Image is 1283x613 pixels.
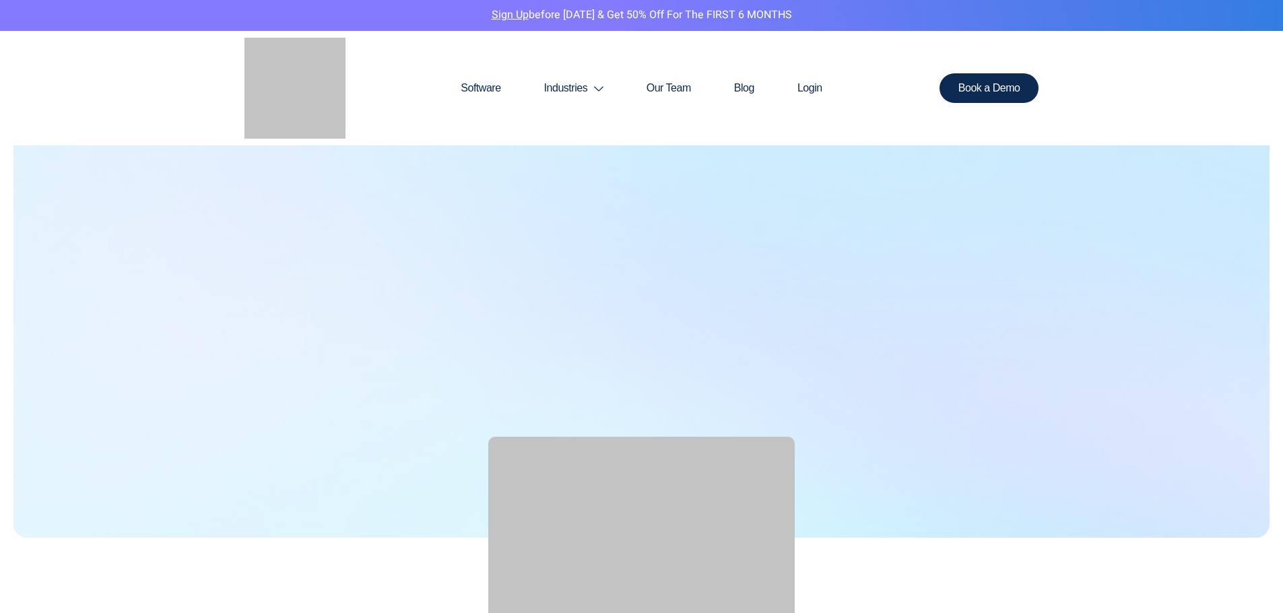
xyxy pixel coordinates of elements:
[523,56,625,120] a: Industries
[492,7,529,23] a: Sign Up
[713,56,776,120] a: Blog
[625,56,713,120] a: Our Team
[1016,157,1280,603] iframe: SalesIQ Chatwindow
[940,73,1039,103] a: Book a Demo
[439,56,522,120] a: Software
[776,56,844,120] a: Login
[10,7,1273,24] p: before [DATE] & Get 50% Off for the FIRST 6 MONTHS
[958,83,1020,94] span: Book a Demo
